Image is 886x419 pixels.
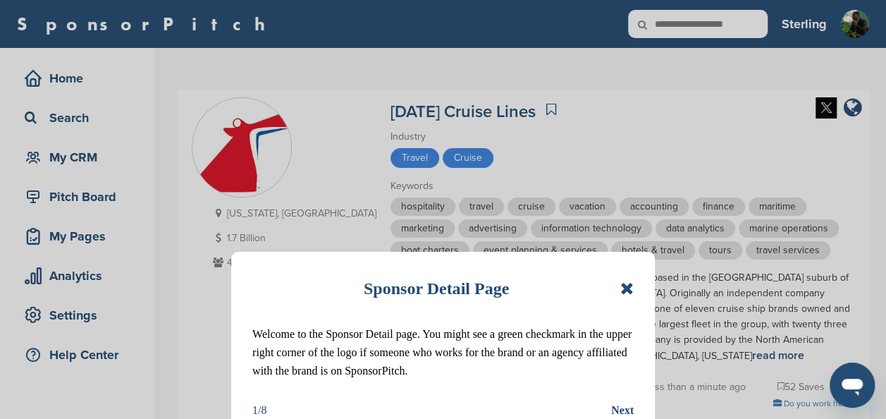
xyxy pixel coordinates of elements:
[252,325,634,380] p: Welcome to the Sponsor Detail page. You might see a green checkmark in the upper right corner of ...
[830,363,875,408] iframe: Button to launch messaging window
[364,273,509,304] h1: Sponsor Detail Page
